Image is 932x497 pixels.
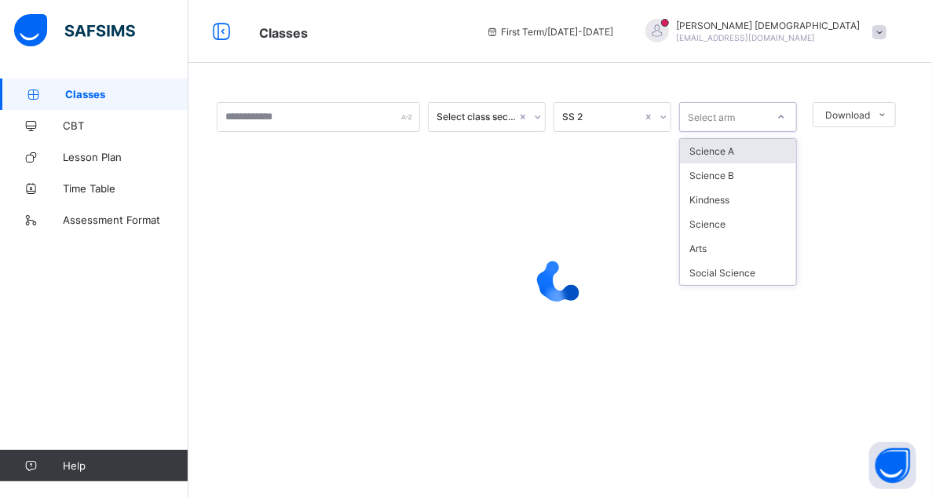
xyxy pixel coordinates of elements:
span: Lesson Plan [63,151,188,163]
button: Open asap [869,442,916,489]
span: Classes [65,88,188,100]
span: [EMAIL_ADDRESS][DOMAIN_NAME] [677,33,816,42]
div: Arts [680,236,796,261]
span: Assessment Format [63,214,188,226]
span: session/term information [486,26,614,38]
div: Social Science [680,261,796,285]
div: Kindness [680,188,796,212]
div: HENRYOBIAZI [630,19,894,45]
span: [PERSON_NAME] [DEMOGRAPHIC_DATA] [677,20,861,31]
img: safsims [14,14,135,47]
div: Science B [680,163,796,188]
div: SS 2 [562,111,642,123]
span: Download [825,109,870,121]
span: Time Table [63,182,188,195]
div: Science [680,212,796,236]
span: Classes [259,25,308,41]
div: Science A [680,139,796,163]
div: Select arm [688,102,735,132]
span: CBT [63,119,188,132]
span: Help [63,459,188,472]
div: Select class section [437,111,517,123]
